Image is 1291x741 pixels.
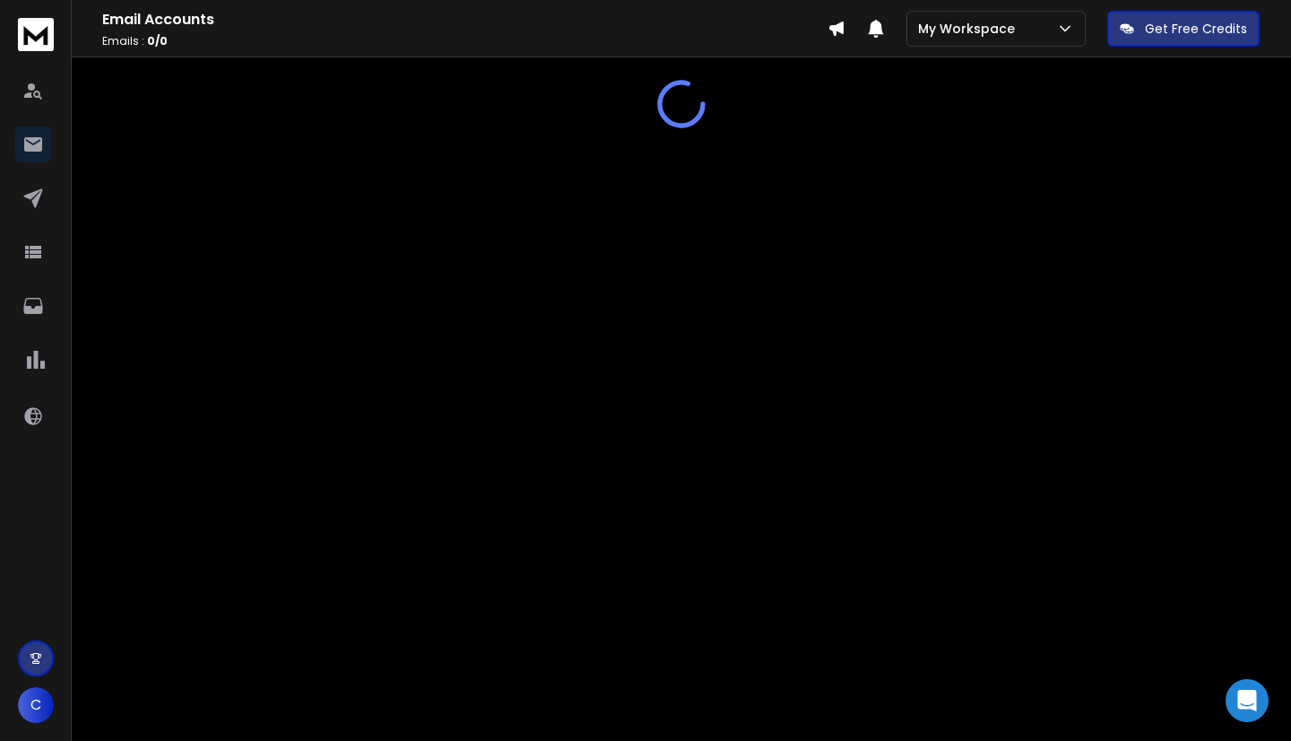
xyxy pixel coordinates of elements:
button: Get Free Credits [1107,11,1260,47]
p: My Workspace [918,20,1022,38]
div: Open Intercom Messenger [1226,679,1269,722]
span: 0 / 0 [147,33,168,48]
h1: Email Accounts [102,9,827,31]
button: C [18,687,54,723]
img: logo [18,18,54,51]
p: Emails : [102,34,827,48]
p: Get Free Credits [1145,20,1247,38]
